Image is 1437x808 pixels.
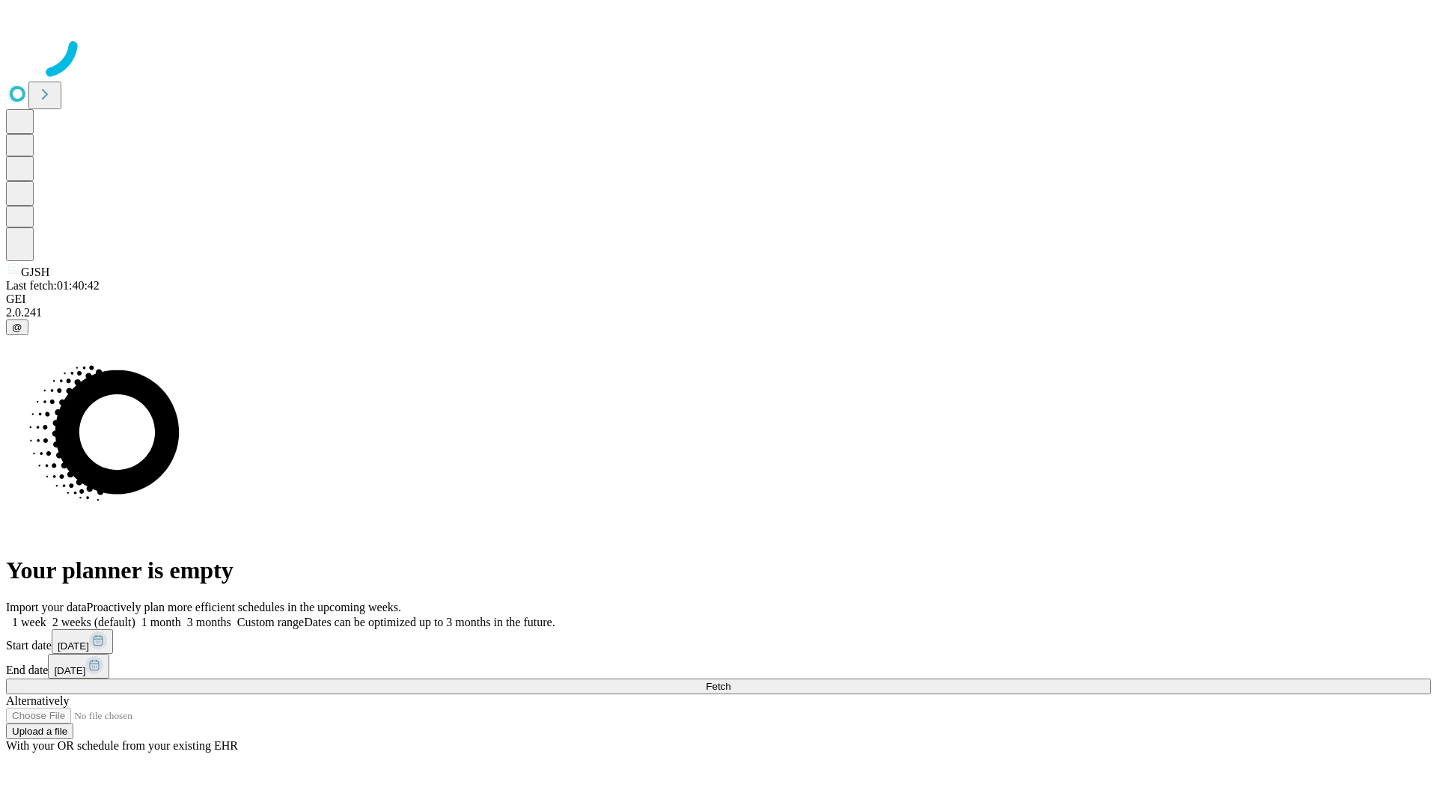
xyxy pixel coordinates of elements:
[6,557,1431,584] h1: Your planner is empty
[6,601,87,613] span: Import your data
[12,322,22,333] span: @
[304,616,555,628] span: Dates can be optimized up to 3 months in the future.
[237,616,304,628] span: Custom range
[87,601,401,613] span: Proactively plan more efficient schedules in the upcoming weeks.
[12,616,46,628] span: 1 week
[6,679,1431,694] button: Fetch
[6,319,28,335] button: @
[6,739,238,752] span: With your OR schedule from your existing EHR
[21,266,49,278] span: GJSH
[6,306,1431,319] div: 2.0.241
[54,665,85,676] span: [DATE]
[6,279,100,292] span: Last fetch: 01:40:42
[141,616,181,628] span: 1 month
[58,640,89,652] span: [DATE]
[6,654,1431,679] div: End date
[52,616,135,628] span: 2 weeks (default)
[52,629,113,654] button: [DATE]
[6,723,73,739] button: Upload a file
[6,629,1431,654] div: Start date
[48,654,109,679] button: [DATE]
[187,616,231,628] span: 3 months
[6,293,1431,306] div: GEI
[706,681,730,692] span: Fetch
[6,694,69,707] span: Alternatively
